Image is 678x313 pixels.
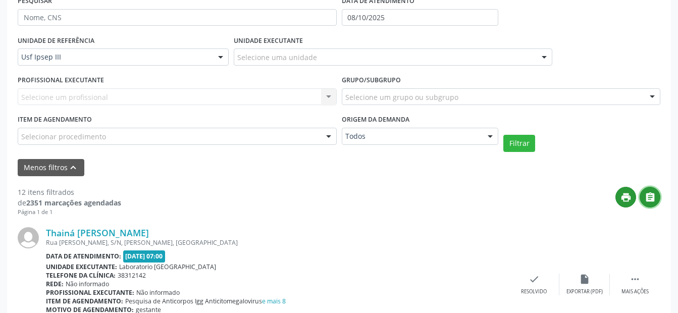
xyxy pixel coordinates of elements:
b: Telefone da clínica: [46,271,116,280]
b: Item de agendamento: [46,297,123,305]
span: [DATE] 07:00 [123,250,166,262]
b: Data de atendimento: [46,252,121,260]
span: Selecione uma unidade [237,52,317,63]
img: img [18,227,39,248]
span: Não informado [136,288,180,297]
button:  [640,187,660,207]
i:  [645,192,656,203]
span: Selecionar procedimento [21,131,106,142]
label: Grupo/Subgrupo [342,73,401,88]
span: Não informado [66,280,109,288]
label: Item de agendamento [18,112,92,128]
div: 12 itens filtrados [18,187,121,197]
strong: 2351 marcações agendadas [26,198,121,207]
label: UNIDADE DE REFERÊNCIA [18,33,94,48]
b: Profissional executante: [46,288,134,297]
span: Selecione um grupo ou subgrupo [345,92,458,102]
div: Resolvido [521,288,547,295]
span: Usf Ipsep III [21,52,208,62]
label: UNIDADE EXECUTANTE [234,33,303,48]
label: Origem da demanda [342,112,409,128]
button: Menos filtroskeyboard_arrow_up [18,159,84,177]
span: Laboratorio [GEOGRAPHIC_DATA] [119,263,216,271]
b: Unidade executante: [46,263,117,271]
i: insert_drive_file [579,274,590,285]
b: Rede: [46,280,64,288]
label: PROFISSIONAL EXECUTANTE [18,73,104,88]
div: Exportar (PDF) [566,288,603,295]
span: 38312142 [118,271,146,280]
div: Mais ações [621,288,649,295]
i: keyboard_arrow_up [68,162,79,173]
a: Thainá [PERSON_NAME] [46,227,149,238]
span: Todos [345,131,478,141]
div: de [18,197,121,208]
input: Selecione um intervalo [342,9,499,26]
div: Página 1 de 1 [18,208,121,217]
a: e mais 8 [262,297,286,305]
i:  [630,274,641,285]
i: check [529,274,540,285]
button: print [615,187,636,207]
input: Nome, CNS [18,9,337,26]
button: Filtrar [503,135,535,152]
span: Pesquisa de Anticorpos Igg Anticitomegalovirus [125,297,286,305]
div: Rua [PERSON_NAME], S/N, [PERSON_NAME], [GEOGRAPHIC_DATA] [46,238,509,247]
i: print [620,192,632,203]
